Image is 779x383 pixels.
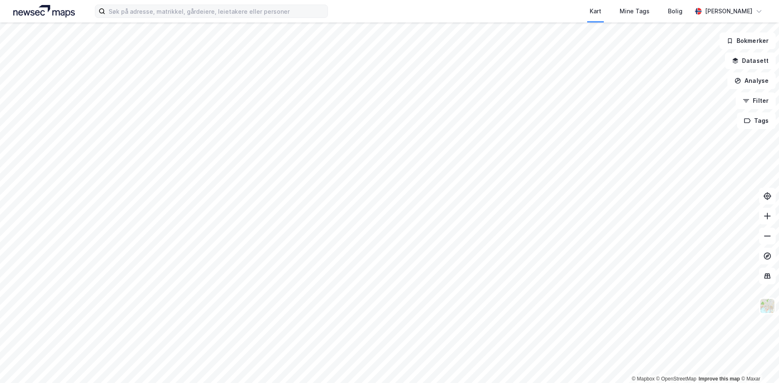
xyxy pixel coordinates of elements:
div: Kart [590,6,601,16]
div: Mine Tags [620,6,650,16]
input: Søk på adresse, matrikkel, gårdeiere, leietakere eller personer [105,5,327,17]
img: logo.a4113a55bc3d86da70a041830d287a7e.svg [13,5,75,17]
iframe: Chat Widget [737,343,779,383]
div: Bolig [668,6,682,16]
div: [PERSON_NAME] [705,6,752,16]
div: Kontrollprogram for chat [737,343,779,383]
